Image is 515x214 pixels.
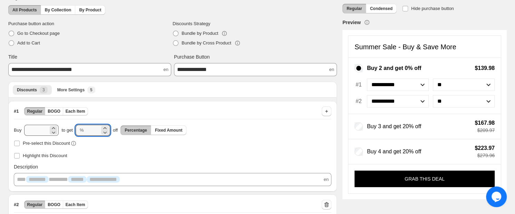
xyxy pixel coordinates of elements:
[164,66,168,73] span: en
[41,5,76,15] button: By Collection
[24,201,45,209] button: Regular
[8,53,17,60] span: Title
[17,87,37,93] span: Discounts
[366,4,397,13] button: Condensed
[329,66,334,73] span: en
[45,7,71,13] span: By Collection
[27,202,42,207] span: Regular
[14,127,21,134] span: Buy
[155,128,183,133] span: Fixed Amount
[405,176,445,182] p: GRAB THIS DEAL
[475,145,495,151] span: $223.97
[23,153,67,158] span: Highlight this Discount
[468,145,495,158] div: Total savings
[24,107,45,115] button: Regular
[354,81,363,88] span: #1
[57,87,85,93] span: More Settings
[45,107,63,115] button: BOGO
[14,108,19,115] span: # 1
[12,7,37,13] span: All Products
[182,40,231,45] span: Bundle by Cross Product
[63,107,88,115] button: Each Item
[48,109,60,114] span: BOGO
[347,6,362,11] span: Regular
[79,7,101,13] span: By Product
[61,127,73,134] span: to get
[354,171,495,187] button: GRAB THIS DEAL
[174,53,210,60] span: Purchase Button
[354,98,363,105] span: #2
[475,65,495,71] span: $139.98
[66,202,85,207] span: Each Item
[120,125,151,135] button: Percentage
[324,176,329,183] span: en
[370,6,392,11] span: Condensed
[63,201,88,209] button: Each Item
[468,120,495,133] div: Total savings
[342,19,361,26] h3: Preview
[367,148,421,155] span: Buy 4 and get 20% off
[354,64,363,72] input: Buy 2 and get 0% off
[475,128,495,133] span: $209.97
[342,4,366,13] button: Regular
[151,125,187,135] button: Fixed Amount
[354,147,363,156] input: Buy 4 and get 20% off
[23,141,70,146] span: Pre-select this Discount
[468,65,495,71] div: Total savings
[8,5,41,15] button: All Products
[475,153,495,158] span: $279.96
[411,6,454,11] span: Hide purchase button
[475,120,495,126] span: $167.98
[45,201,63,209] button: BOGO
[173,20,337,27] span: Discounts Strategy
[354,43,456,50] p: Summer Sale - Buy & Save More
[113,127,118,134] span: off
[66,109,85,114] span: Each Item
[125,128,147,133] span: Percentage
[367,123,421,130] span: Buy 3 and get 20% off
[182,31,218,36] span: Bundle by Product
[27,109,42,114] span: Regular
[14,163,38,170] span: Description
[42,87,45,93] span: 3
[48,202,60,207] span: BOGO
[486,186,508,207] iframe: chat widget
[90,87,93,93] span: 5
[14,201,19,208] span: # 2
[8,20,173,27] span: Purchase button action
[75,5,105,15] button: By Product
[80,127,84,134] div: %
[17,40,40,45] span: Add to Cart
[354,122,363,131] input: Buy 3 and get 20% off
[17,31,60,36] span: Go to Checkout page
[367,65,421,71] span: Buy 2 and get 0% off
